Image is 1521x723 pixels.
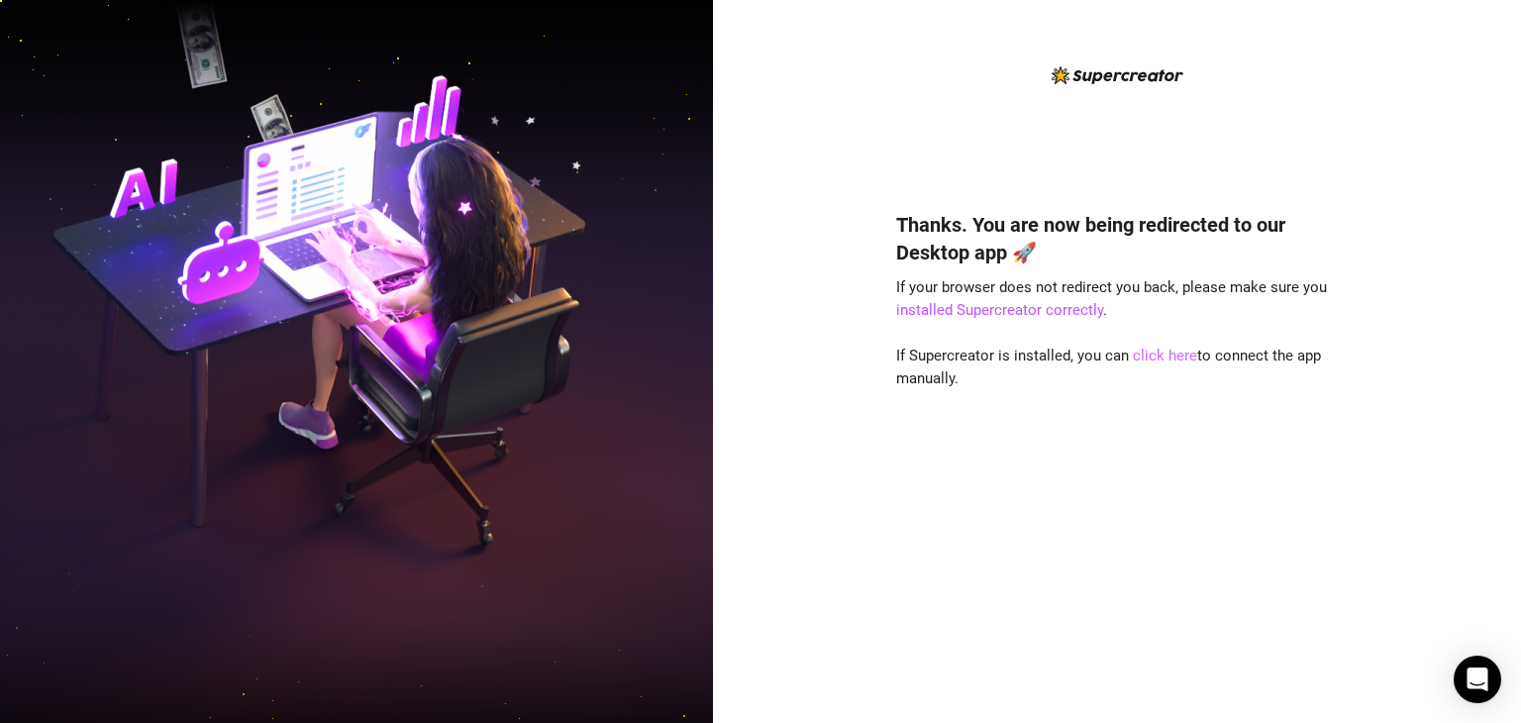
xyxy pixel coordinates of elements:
[896,211,1338,266] h4: Thanks. You are now being redirected to our Desktop app 🚀
[896,347,1321,388] span: If Supercreator is installed, you can to connect the app manually.
[1133,347,1197,364] a: click here
[896,301,1103,319] a: installed Supercreator correctly
[896,278,1327,320] span: If your browser does not redirect you back, please make sure you .
[1454,656,1501,703] div: Open Intercom Messenger
[1052,66,1183,84] img: logo-BBDzfeDw.svg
